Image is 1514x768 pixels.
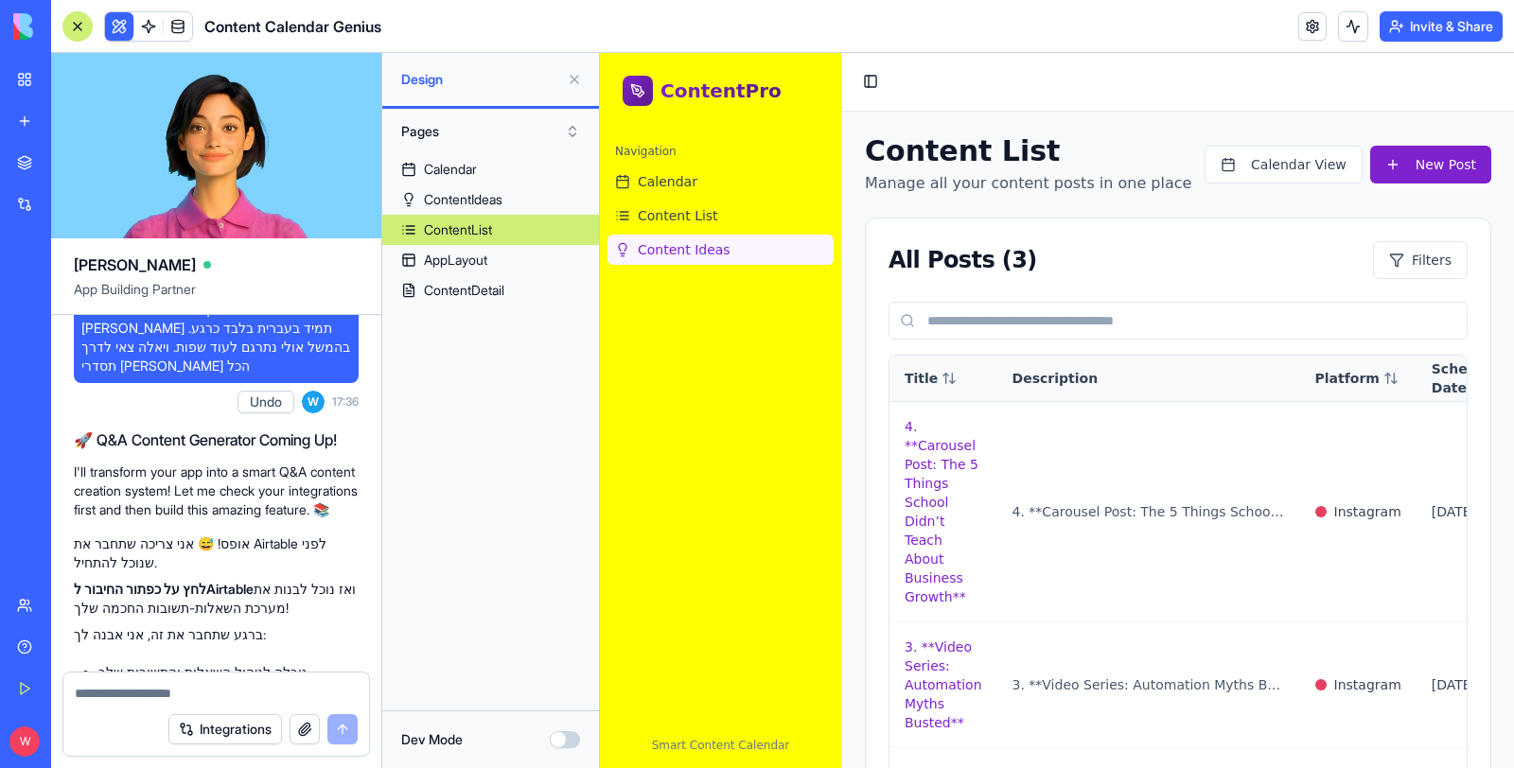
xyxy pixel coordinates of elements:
span: Design [401,70,559,89]
img: logo [13,13,131,40]
h2: 🚀 Q&A Content Generator Coming Up! [74,428,359,451]
span: [DATE] 09:00 [832,451,919,466]
a: Content Ideas [8,182,234,212]
p: I'll transform your app into a smart Q&A content creation system! Let me check your integrations ... [74,463,359,519]
div: ContentDetail [424,281,504,300]
button: New Post [770,93,891,131]
span: Filters [812,198,852,217]
a: 4. **Carousel Post: The 5 Things School Didn’t Teach About Business Growth** [305,366,378,551]
span: [PERSON_NAME] [74,253,196,276]
a: Content List [8,148,234,178]
button: Pages [392,116,590,147]
div: AppLayout [424,251,487,270]
a: ContentIdeas [382,184,599,215]
p: ואז נוכל לבנות את מערכת השאלות-תשובות החכמה שלך! [74,580,359,618]
h1: Content List [265,81,591,115]
button: Invite & Share [1380,11,1503,42]
button: Undo [238,391,294,413]
span: Content Calendar Genius [204,15,381,38]
p: ברגע שתחבר את זה, אני אבנה לך: [74,625,359,644]
button: Filters [773,188,868,226]
span: Calendar View [651,102,747,121]
span: Instagram [734,449,801,468]
div: ContentList [424,220,492,239]
div: 4. **Carousel Post: The 5 Things School Didn’t Teach About Business Growth** - **Description:** D... [413,449,685,468]
a: 3. **Video Series: Automation Myths Busted** [305,586,382,677]
div: All Posts ( 3 ) [289,196,437,218]
span: Calendar [38,119,97,138]
div: 3. **Video Series: Automation Myths Busted** - **Description:** Launch a video series where each ... [413,622,685,641]
li: טבלה לניהול השאלות והתשובות שלך [98,663,359,682]
a: שאלות תשובות סטורי [305,712,382,746]
a: AppLayout [382,245,599,275]
a: Calendar [382,154,599,184]
span: W [9,726,40,757]
span: Platform [715,316,780,335]
span: [DATE] 09:00 [832,624,919,639]
label: Dev Mode [401,730,463,749]
span: W [302,391,325,413]
div: Navigation [8,83,234,113]
span: App Building Partner [74,280,359,314]
a: ContentDetail [382,275,599,305]
div: Calendar [424,160,477,179]
button: Calendar View [605,93,763,131]
span: Scheduled Date [832,306,914,344]
div: Smart Content Calendar [15,685,226,700]
p: Manage all your content posts in one place [265,119,591,142]
span: Instagram [734,622,801,641]
span: Content List [38,153,118,172]
a: Calendar [8,113,234,144]
h1: ContentPro [61,25,182,51]
span: New Post [816,102,876,121]
div: ContentIdeas [424,190,502,209]
th: Description [397,303,700,348]
button: Integrations [168,714,282,744]
p: אופס! 😅 אני צריכה שתחבר את Airtable לפני שנוכל להתחיל. [74,534,359,572]
strong: לחץ על כפתור החיבור לAirtable [74,581,254,597]
a: ContentList [382,215,599,245]
span: Title [305,316,338,335]
span: 17:36 [332,394,359,410]
span: Content Ideas [38,187,131,206]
